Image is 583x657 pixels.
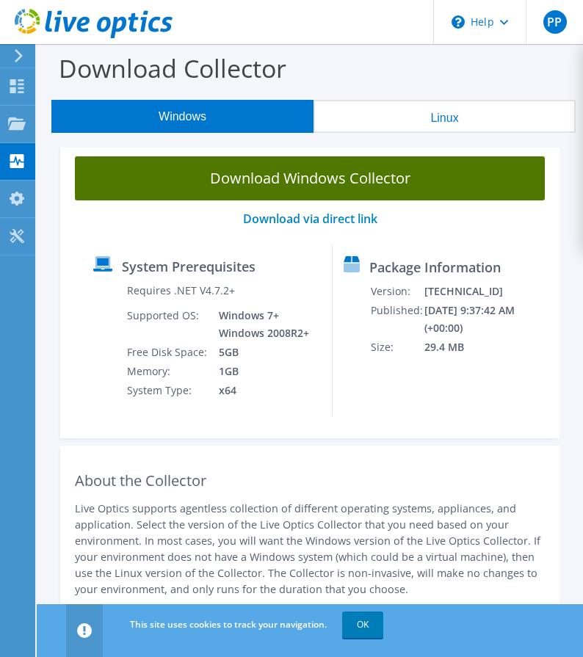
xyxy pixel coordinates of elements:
td: Supported OS: [126,306,208,343]
td: Memory: [126,362,208,381]
td: 1GB [208,362,310,381]
label: Package Information [369,260,501,275]
label: Download Collector [59,51,286,85]
td: Version: [370,282,424,301]
label: System Prerequisites [122,259,256,274]
td: Size: [370,338,424,357]
button: Linux [314,100,576,133]
p: Live Optics supports agentless collection of different operating systems, appliances, and applica... [75,501,545,598]
svg: \n [452,15,465,29]
td: x64 [208,381,310,400]
a: Download Windows Collector [75,156,545,200]
span: This site uses cookies to track your navigation. [130,618,327,631]
h2: About the Collector [75,472,545,490]
span: PP [543,10,567,34]
td: [TECHNICAL_ID] [424,282,526,301]
td: System Type: [126,381,208,400]
td: Published: [370,301,424,338]
a: Download via direct link [243,211,377,227]
td: [DATE] 9:37:42 AM (+00:00) [424,301,526,338]
label: Requires .NET V4.7.2+ [127,283,235,298]
td: Free Disk Space: [126,343,208,362]
td: 5GB [208,343,310,362]
td: 29.4 MB [424,338,526,357]
td: Windows 7+ Windows 2008R2+ [208,306,310,343]
button: Windows [51,100,314,133]
a: OK [342,611,383,638]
